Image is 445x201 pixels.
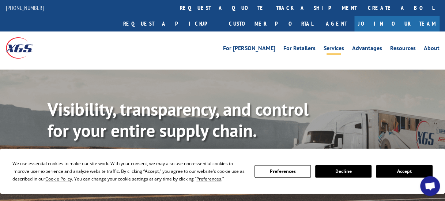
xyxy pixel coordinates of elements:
a: Customer Portal [223,16,318,31]
span: Preferences [196,176,221,182]
a: For [PERSON_NAME] [223,45,275,53]
button: Preferences [254,165,311,178]
a: Request a pickup [118,16,223,31]
span: Cookie Policy [45,176,72,182]
a: About [424,45,440,53]
div: Open chat [420,176,440,196]
a: Resources [390,45,416,53]
a: Agent [318,16,354,31]
a: Join Our Team [354,16,440,31]
button: Decline [315,165,372,178]
a: Services [324,45,344,53]
a: [PHONE_NUMBER] [6,4,44,11]
b: Visibility, transparency, and control for your entire supply chain. [48,98,309,142]
div: We use essential cookies to make our site work. With your consent, we may also use non-essential ... [12,160,245,183]
a: Advantages [352,45,382,53]
button: Accept [376,165,432,178]
a: For Retailers [283,45,316,53]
